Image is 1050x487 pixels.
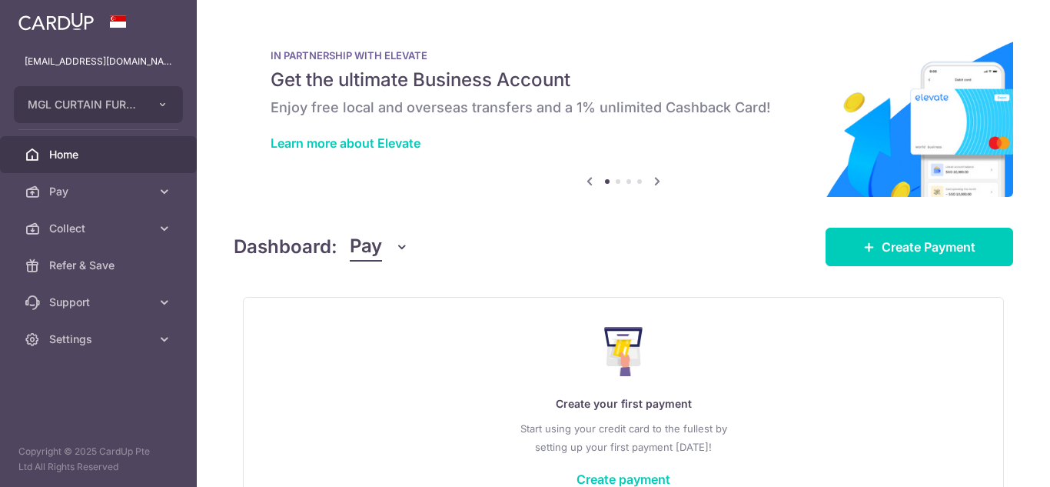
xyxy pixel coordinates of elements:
[49,221,151,236] span: Collect
[882,238,975,256] span: Create Payment
[955,441,1035,479] iframe: 打开一个小组件，您可以在其中找到更多信息
[604,327,643,376] img: Make Payment
[826,228,1013,266] a: Create Payment
[271,49,976,62] p: IN PARTNERSHIP WITH ELEVATE
[28,97,141,112] span: MGL CURTAIN FURNISHING
[274,419,972,456] p: Start using your credit card to the fullest by setting up your first payment [DATE]!
[234,25,1013,197] img: Renovation banner
[271,68,976,92] h5: Get the ultimate Business Account
[49,147,151,162] span: Home
[18,12,94,31] img: CardUp
[234,233,337,261] h4: Dashboard:
[49,295,151,310] span: Support
[14,86,183,123] button: MGL CURTAIN FURNISHING
[271,98,976,117] h6: Enjoy free local and overseas transfers and a 1% unlimited Cashback Card!
[25,54,172,69] p: [EMAIL_ADDRESS][DOMAIN_NAME]
[49,184,151,199] span: Pay
[274,395,972,413] p: Create your first payment
[49,258,151,273] span: Refer & Save
[577,472,670,487] a: Create payment
[350,232,409,262] button: Pay
[350,232,382,262] span: Pay
[49,332,151,347] span: Settings
[271,135,420,151] a: Learn more about Elevate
